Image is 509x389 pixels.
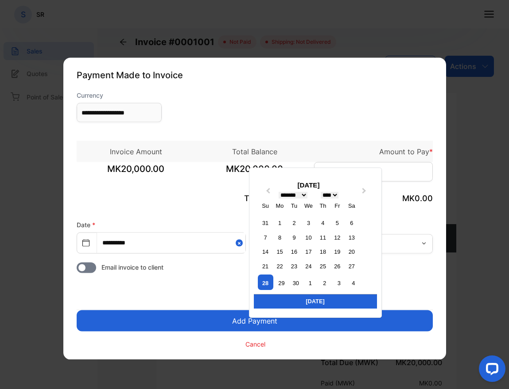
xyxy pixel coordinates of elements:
div: Choose Wednesday, September 10th, 2025 [303,232,315,244]
p: Total Balance [195,146,314,157]
div: month 2025-09 [256,216,361,291]
p: Total Paid (MWK) [195,192,314,204]
div: Choose Thursday, September 18th, 2025 [317,246,329,258]
div: Th [317,200,329,212]
div: Tu [288,200,300,212]
p: Payment Made to Invoice [77,69,433,82]
div: Choose Wednesday, September 24th, 2025 [303,260,315,272]
div: Fr [331,200,343,212]
div: Choose Monday, September 8th, 2025 [274,232,286,244]
span: MK0.00 [402,194,433,203]
div: Choose Wednesday, October 1st, 2025 [304,277,316,289]
div: Choose Wednesday, September 3rd, 2025 [303,217,315,229]
div: Su [259,200,271,212]
div: Choose Friday, September 26th, 2025 [331,260,343,272]
div: Choose Friday, October 3rd, 2025 [333,277,345,289]
iframe: LiveChat chat widget [472,352,509,389]
div: Choose Saturday, September 20th, 2025 [346,246,357,258]
p: Cancel [245,339,265,348]
button: Add Payment [77,310,433,332]
p: Invoice Amount [77,146,195,157]
span: Email invoice to client [101,263,163,272]
span: MK20,000.00 [195,162,314,184]
div: Choose Sunday, September 7th, 2025 [259,232,271,244]
div: Choose Thursday, September 4th, 2025 [317,217,329,229]
div: Sa [346,200,357,212]
button: Close [236,233,245,253]
div: Choose Monday, September 15th, 2025 [274,246,286,258]
div: Choose Friday, September 19th, 2025 [331,246,343,258]
div: Choose Wednesday, September 17th, 2025 [303,246,315,258]
label: Currency [77,91,162,100]
div: Choose Tuesday, September 30th, 2025 [290,277,302,289]
div: Choose Tuesday, September 16th, 2025 [288,246,300,258]
div: Choose Monday, September 29th, 2025 [276,277,288,289]
div: Choose Monday, September 22nd, 2025 [274,260,286,272]
div: Mo [274,200,286,212]
div: Choose Thursday, October 2nd, 2025 [319,277,330,289]
div: Choose Sunday, September 21st, 2025 [259,260,271,272]
div: [DATE] [254,180,364,191]
div: Choose Tuesday, September 23rd, 2025 [288,260,300,272]
div: Choose Sunday, August 31st, 2025 [259,217,271,229]
div: [DATE] [254,294,377,308]
label: Date [77,221,95,229]
div: Choose Sunday, September 28th, 2025 [258,275,273,290]
div: Choose Saturday, September 27th, 2025 [346,260,357,272]
div: Choose Saturday, October 4th, 2025 [347,277,359,289]
div: Choose Friday, September 12th, 2025 [331,232,343,244]
div: Choose Saturday, September 13th, 2025 [346,232,357,244]
span: MK20,000.00 [77,162,195,184]
div: Choose Saturday, September 6th, 2025 [346,217,357,229]
div: We [303,200,315,212]
div: Choose Monday, September 1st, 2025 [274,217,286,229]
div: Choose Tuesday, September 2nd, 2025 [288,217,300,229]
div: Choose Friday, September 5th, 2025 [331,217,343,229]
p: Amount to Pay [314,146,433,157]
button: Next Month [358,186,372,200]
div: Choose Sunday, September 14th, 2025 [259,246,271,258]
div: Choose Thursday, September 11th, 2025 [317,232,329,244]
div: Choose Thursday, September 25th, 2025 [317,260,329,272]
button: Previous Month [260,186,274,200]
div: Choose Tuesday, September 9th, 2025 [288,232,300,244]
